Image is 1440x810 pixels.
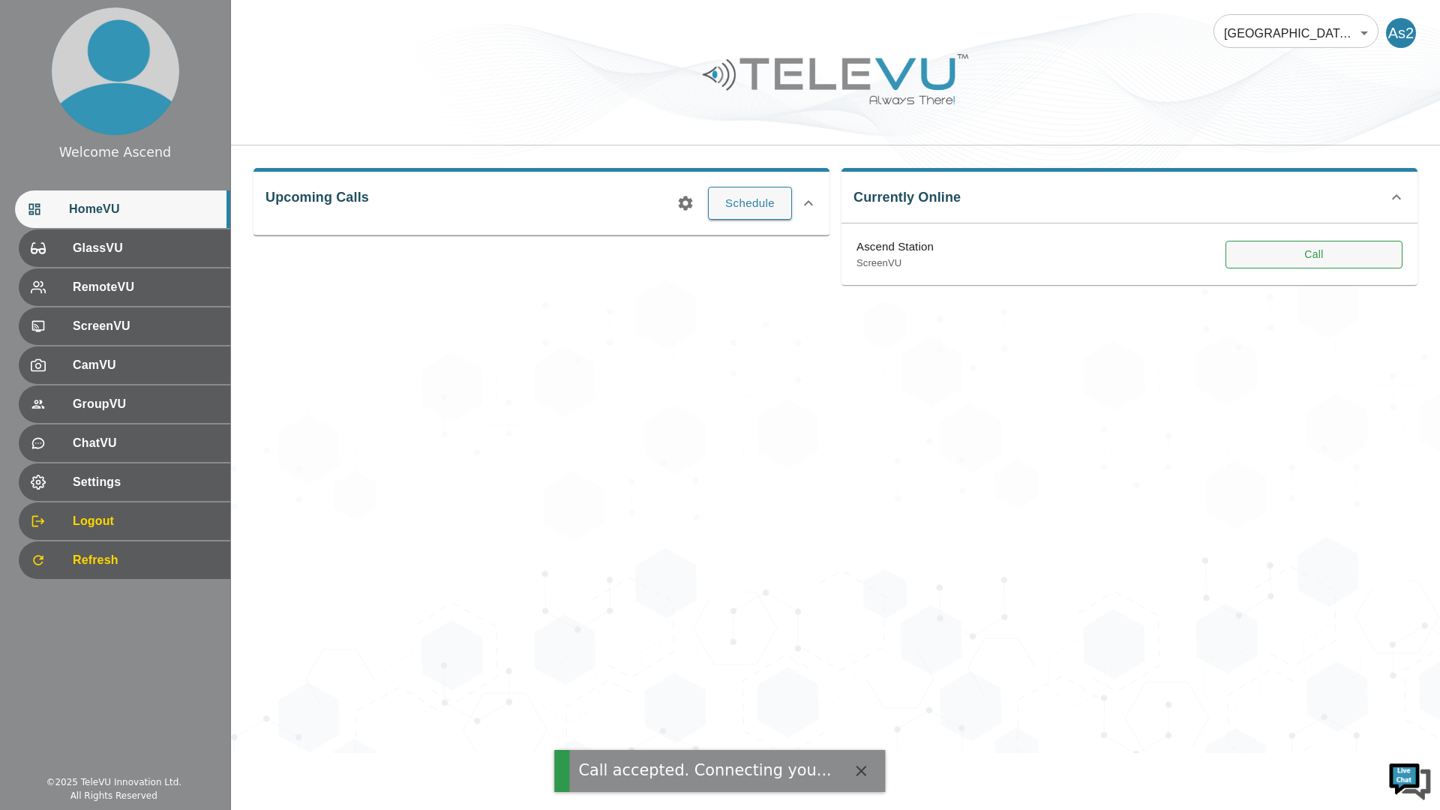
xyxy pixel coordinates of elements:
[73,395,218,413] span: GroupVU
[700,48,970,110] img: Logo
[19,502,230,540] div: Logout
[19,346,230,384] div: CamVU
[1386,18,1416,48] div: As2
[15,190,230,228] div: HomeVU
[19,463,230,501] div: Settings
[708,187,792,220] button: Schedule
[19,307,230,345] div: ScreenVU
[52,7,179,135] img: profile.png
[69,200,218,218] span: HomeVU
[87,189,207,340] span: We're online!
[1225,241,1402,268] button: Call
[73,473,218,491] span: Settings
[70,789,157,802] div: All Rights Reserved
[19,268,230,306] div: RemoteVU
[19,424,230,462] div: ChatVU
[1213,12,1378,54] div: [GEOGRAPHIC_DATA] At Home
[856,256,934,271] p: ScreenVU
[578,759,831,782] div: Call accepted. Connecting you...
[73,317,218,335] span: ScreenVU
[19,541,230,579] div: Refresh
[25,70,63,107] img: d_736959983_company_1615157101543_736959983
[59,142,171,162] div: Welcome Ascend
[73,551,218,569] span: Refresh
[7,409,286,462] textarea: Type your message and hit 'Enter'
[73,512,218,530] span: Logout
[856,238,934,256] p: Ascend Station
[73,434,218,452] span: ChatVU
[19,385,230,423] div: GroupVU
[246,7,282,43] div: Minimize live chat window
[19,229,230,267] div: GlassVU
[78,79,252,98] div: Chat with us now
[73,356,218,374] span: CamVU
[73,239,218,257] span: GlassVU
[46,775,181,789] div: © 2025 TeleVU Innovation Ltd.
[1387,757,1432,802] img: Chat Widget
[73,278,218,296] span: RemoteVU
